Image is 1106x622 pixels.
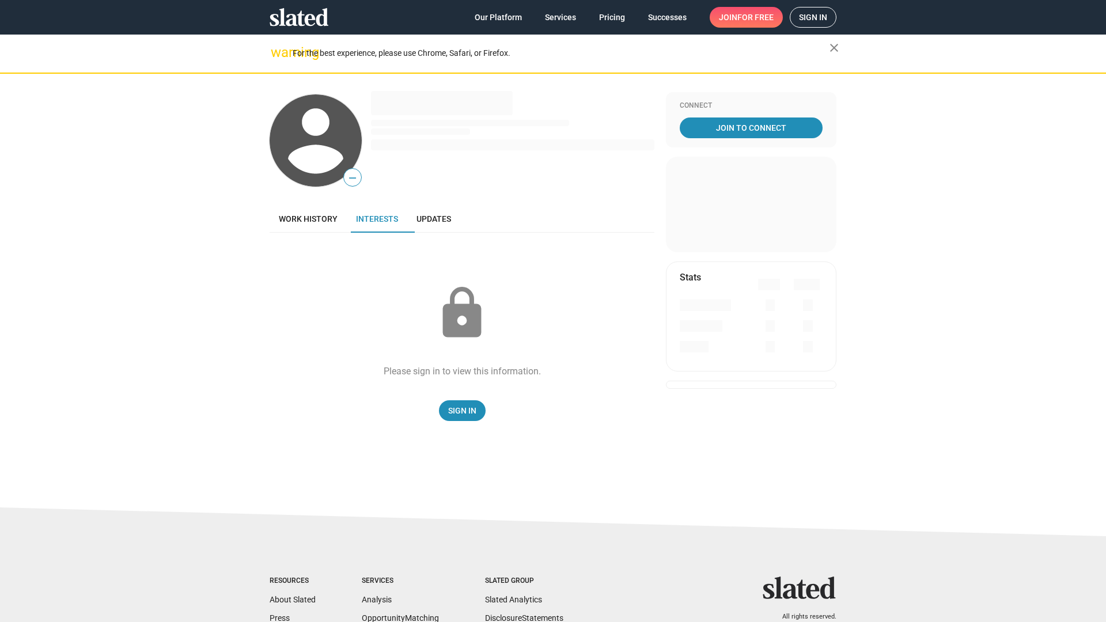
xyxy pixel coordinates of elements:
[790,7,836,28] a: Sign in
[827,41,841,55] mat-icon: close
[475,7,522,28] span: Our Platform
[680,271,701,283] mat-card-title: Stats
[271,45,285,59] mat-icon: warning
[407,205,460,233] a: Updates
[639,7,696,28] a: Successes
[270,595,316,604] a: About Slated
[362,595,392,604] a: Analysis
[384,365,541,377] div: Please sign in to view this information.
[799,7,827,27] span: Sign in
[719,7,774,28] span: Join
[485,595,542,604] a: Slated Analytics
[485,577,563,586] div: Slated Group
[648,7,687,28] span: Successes
[344,170,361,185] span: —
[362,577,439,586] div: Services
[439,400,486,421] a: Sign In
[536,7,585,28] a: Services
[347,205,407,233] a: Interests
[416,214,451,223] span: Updates
[737,7,774,28] span: for free
[599,7,625,28] span: Pricing
[356,214,398,223] span: Interests
[448,400,476,421] span: Sign In
[279,214,338,223] span: Work history
[293,45,829,61] div: For the best experience, please use Chrome, Safari, or Firefox.
[710,7,783,28] a: Joinfor free
[433,285,491,342] mat-icon: lock
[270,205,347,233] a: Work history
[680,117,823,138] a: Join To Connect
[682,117,820,138] span: Join To Connect
[465,7,531,28] a: Our Platform
[680,101,823,111] div: Connect
[590,7,634,28] a: Pricing
[270,577,316,586] div: Resources
[545,7,576,28] span: Services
